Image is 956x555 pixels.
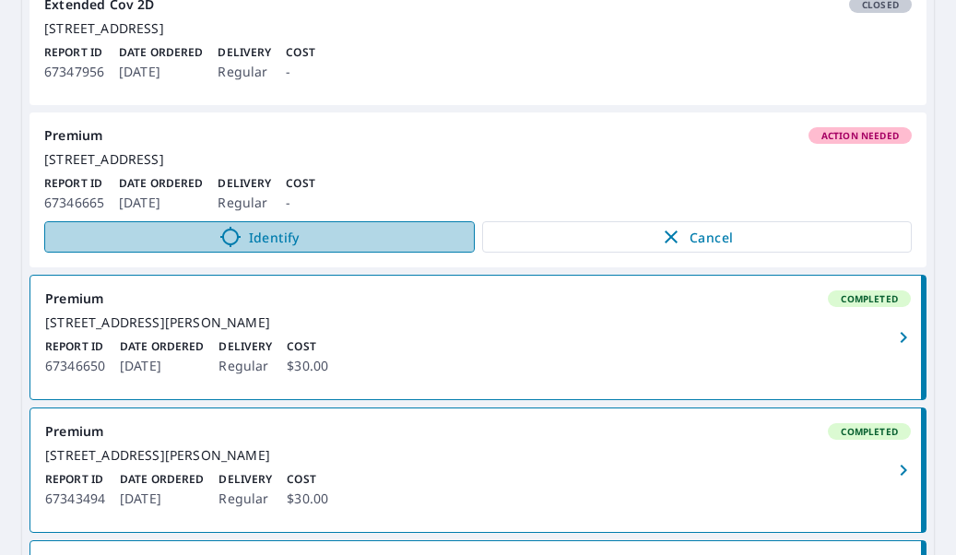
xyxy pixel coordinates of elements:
[218,355,272,377] p: Regular
[830,292,909,305] span: Completed
[45,471,105,488] p: Report ID
[44,221,475,253] a: Identify
[830,425,909,438] span: Completed
[810,129,910,142] span: Action Needed
[119,61,203,83] p: [DATE]
[286,192,314,214] p: -
[287,355,328,377] p: $30.00
[44,127,912,144] div: Premium
[502,226,893,248] span: Cancel
[287,338,328,355] p: Cost
[44,20,912,37] div: [STREET_ADDRESS]
[44,192,104,214] p: 67346665
[45,314,911,331] div: [STREET_ADDRESS][PERSON_NAME]
[30,276,926,399] a: PremiumCompleted[STREET_ADDRESS][PERSON_NAME]Report ID67346650Date Ordered[DATE]DeliveryRegularCo...
[45,447,911,464] div: [STREET_ADDRESS][PERSON_NAME]
[120,355,204,377] p: [DATE]
[119,44,203,61] p: Date Ordered
[287,471,328,488] p: Cost
[218,488,272,510] p: Regular
[286,61,314,83] p: -
[286,175,314,192] p: Cost
[218,471,272,488] p: Delivery
[218,175,271,192] p: Delivery
[44,151,912,168] div: [STREET_ADDRESS]
[218,44,271,61] p: Delivery
[56,226,463,248] span: Identify
[45,338,105,355] p: Report ID
[44,61,104,83] p: 67347956
[44,44,104,61] p: Report ID
[218,192,271,214] p: Regular
[119,192,203,214] p: [DATE]
[44,175,104,192] p: Report ID
[482,221,913,253] button: Cancel
[30,112,926,267] a: PremiumAction Needed[STREET_ADDRESS]Report ID67346665Date Ordered[DATE]DeliveryRegularCost-Identi...
[120,488,204,510] p: [DATE]
[45,355,105,377] p: 67346650
[30,408,926,532] a: PremiumCompleted[STREET_ADDRESS][PERSON_NAME]Report ID67343494Date Ordered[DATE]DeliveryRegularCo...
[45,488,105,510] p: 67343494
[45,423,911,440] div: Premium
[120,338,204,355] p: Date Ordered
[120,471,204,488] p: Date Ordered
[119,175,203,192] p: Date Ordered
[218,338,272,355] p: Delivery
[45,290,911,307] div: Premium
[218,61,271,83] p: Regular
[287,488,328,510] p: $30.00
[286,44,314,61] p: Cost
